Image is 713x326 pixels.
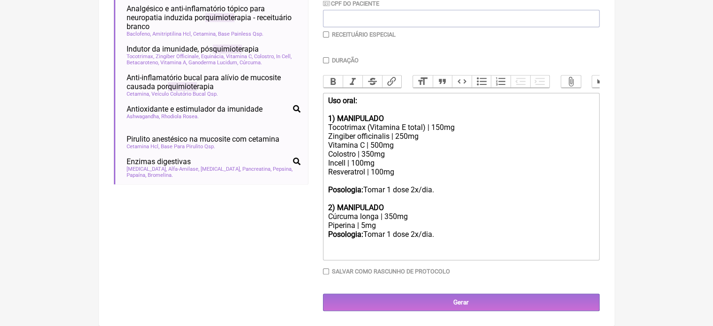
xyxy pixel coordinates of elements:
[127,135,279,144] span: Pirulito anestésico na mucosite com cetamina
[218,31,263,37] span: Base Painless Qsp
[328,185,363,194] strong: Posologia:
[127,45,259,53] span: Indutor da imunidade, pós rapia
[205,13,234,22] span: quimiote
[168,82,197,91] span: quimiote
[201,166,241,172] span: [MEDICAL_DATA]
[127,157,191,166] span: Enzimas digestivas
[472,76,491,88] button: Bullets
[332,31,396,38] label: Receituário Especial
[328,96,594,257] div: Tocotrimax (Vitamina E total) | 150mg Zingiber officinalis | 250mg Vitamina C | 500mg Colostro | ...
[127,4,300,31] span: Analgésico e anti-inflamatório tópico para neuropatia induzida por rapia - receituário branco
[332,57,359,64] label: Duração
[127,60,159,66] span: Betacaroteno
[343,76,362,88] button: Italic
[530,76,550,88] button: Increase Level
[323,76,343,88] button: Bold
[452,76,472,88] button: Code
[382,76,402,88] button: Link
[201,53,225,60] span: Equinácia
[491,76,510,88] button: Numbers
[226,53,253,60] span: Vitamina C
[273,166,293,172] span: Pepsina
[127,91,150,97] span: Cetamina
[168,166,199,172] span: Alfa-Amilase
[188,60,238,66] span: Ganoderma Lucidum
[328,96,383,123] strong: Uso oral: 1) MANIPULADO
[152,31,192,37] span: Amitriptilina Hcl
[193,31,217,37] span: Cetamina
[160,60,187,66] span: Vitamina A
[127,172,146,178] span: Papaína
[561,76,581,88] button: Attach Files
[328,203,383,212] strong: 2) MANIPULADO
[161,114,199,120] span: Rhodiola Rosea
[127,114,160,120] span: Ashwagandha
[592,76,612,88] button: Undo
[127,105,263,114] span: Antioxidante e estimulador da imunidade
[413,76,433,88] button: Heading
[127,53,154,60] span: Tocotrimax
[510,76,530,88] button: Decrease Level
[151,91,218,97] span: Veículo Colutório Bucal Qsp
[127,144,159,150] span: Cetamina Hcl
[127,31,151,37] span: Baclofeno
[254,53,275,60] span: Colostro
[240,60,262,66] span: Cúrcuma
[323,294,600,311] input: Gerar
[213,45,242,53] span: quimiote
[362,76,382,88] button: Strikethrough
[433,76,452,88] button: Quote
[127,166,167,172] span: [MEDICAL_DATA]
[332,268,450,275] label: Salvar como rascunho de Protocolo
[328,230,363,239] strong: Posologia:
[127,73,300,91] span: Anti-inflamatório bucal para alívio de mucosite causada por rapia
[148,172,173,178] span: Bromelina
[156,53,200,60] span: Zingiber Officinale
[242,166,271,172] span: Pancreatina
[276,53,292,60] span: In Cell
[161,144,215,150] span: Base Para Pirulito Qsp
